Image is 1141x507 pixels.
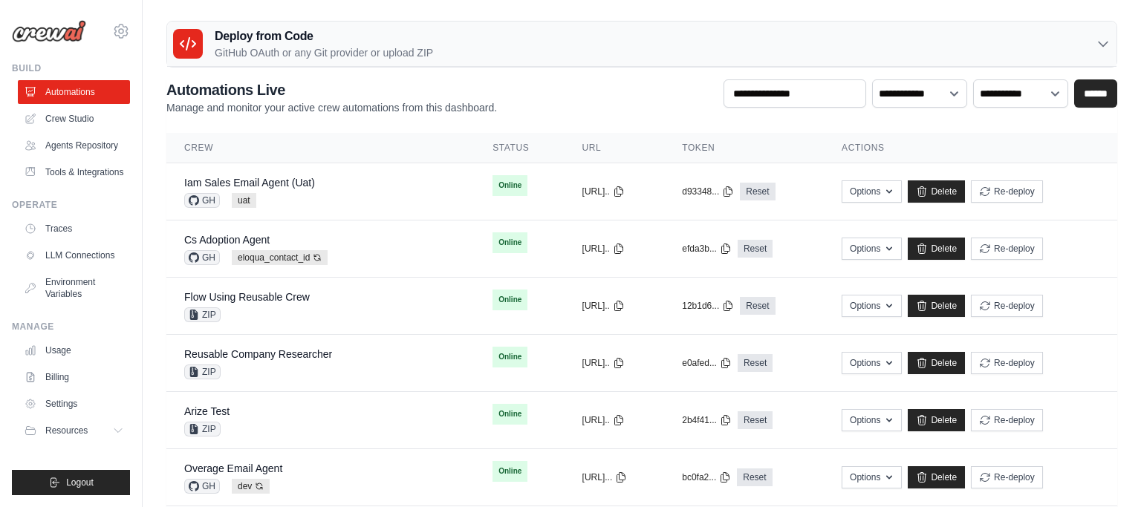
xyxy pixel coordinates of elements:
[184,291,310,303] a: Flow Using Reusable Crew
[18,160,130,184] a: Tools & Integrations
[215,45,433,60] p: GitHub OAuth or any Git provider or upload ZIP
[215,27,433,45] h3: Deploy from Code
[166,133,475,163] th: Crew
[740,297,775,315] a: Reset
[971,466,1043,488] button: Re-deploy
[184,422,221,436] span: ZIP
[682,300,734,312] button: 12b1d6...
[475,133,564,163] th: Status
[166,100,497,115] p: Manage and monitor your active crew automations from this dashboard.
[908,352,965,374] a: Delete
[166,79,497,100] h2: Automations Live
[908,295,965,317] a: Delete
[45,425,88,436] span: Resources
[908,238,965,260] a: Delete
[18,243,130,267] a: LLM Connections
[18,107,130,131] a: Crew Studio
[565,133,665,163] th: URL
[842,180,902,203] button: Options
[737,468,772,486] a: Reset
[493,290,527,310] span: Online
[971,352,1043,374] button: Re-deploy
[184,462,282,474] a: Overage Email Agent
[971,409,1043,431] button: Re-deploy
[493,175,527,196] span: Online
[184,177,315,189] a: Iam Sales Email Agent (Uat)
[824,133,1117,163] th: Actions
[18,365,130,389] a: Billing
[682,471,731,483] button: bc0fa2...
[12,62,130,74] div: Build
[12,199,130,211] div: Operate
[493,347,527,367] span: Online
[842,238,902,260] button: Options
[908,409,965,431] a: Delete
[738,354,773,372] a: Reset
[18,392,130,416] a: Settings
[18,217,130,241] a: Traces
[18,419,130,442] button: Resources
[232,193,256,208] span: uat
[664,133,824,163] th: Token
[740,183,775,200] a: Reset
[184,193,220,208] span: GH
[66,477,94,488] span: Logout
[12,321,130,333] div: Manage
[184,250,220,265] span: GH
[184,364,221,379] span: ZIP
[184,307,221,322] span: ZIP
[682,414,732,426] button: 2b4f41...
[971,238,1043,260] button: Re-deploy
[18,80,130,104] a: Automations
[842,352,902,374] button: Options
[184,479,220,494] span: GH
[682,357,732,369] button: e0afed...
[908,466,965,488] a: Delete
[493,404,527,425] span: Online
[232,250,328,265] span: eloqua_contact_id
[682,186,734,197] button: d93348...
[12,470,130,495] button: Logout
[842,409,902,431] button: Options
[184,348,332,360] a: Reusable Company Researcher
[184,234,270,246] a: Cs Adoption Agent
[493,461,527,482] span: Online
[12,20,86,42] img: Logo
[232,479,270,494] span: dev
[682,243,732,255] button: efda3b...
[738,240,773,258] a: Reset
[18,338,130,362] a: Usage
[908,180,965,203] a: Delete
[493,232,527,253] span: Online
[842,295,902,317] button: Options
[971,180,1043,203] button: Re-deploy
[738,411,773,429] a: Reset
[842,466,902,488] button: Options
[18,270,130,306] a: Environment Variables
[971,295,1043,317] button: Re-deploy
[18,134,130,157] a: Agents Repository
[184,405,230,417] a: Arize Test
